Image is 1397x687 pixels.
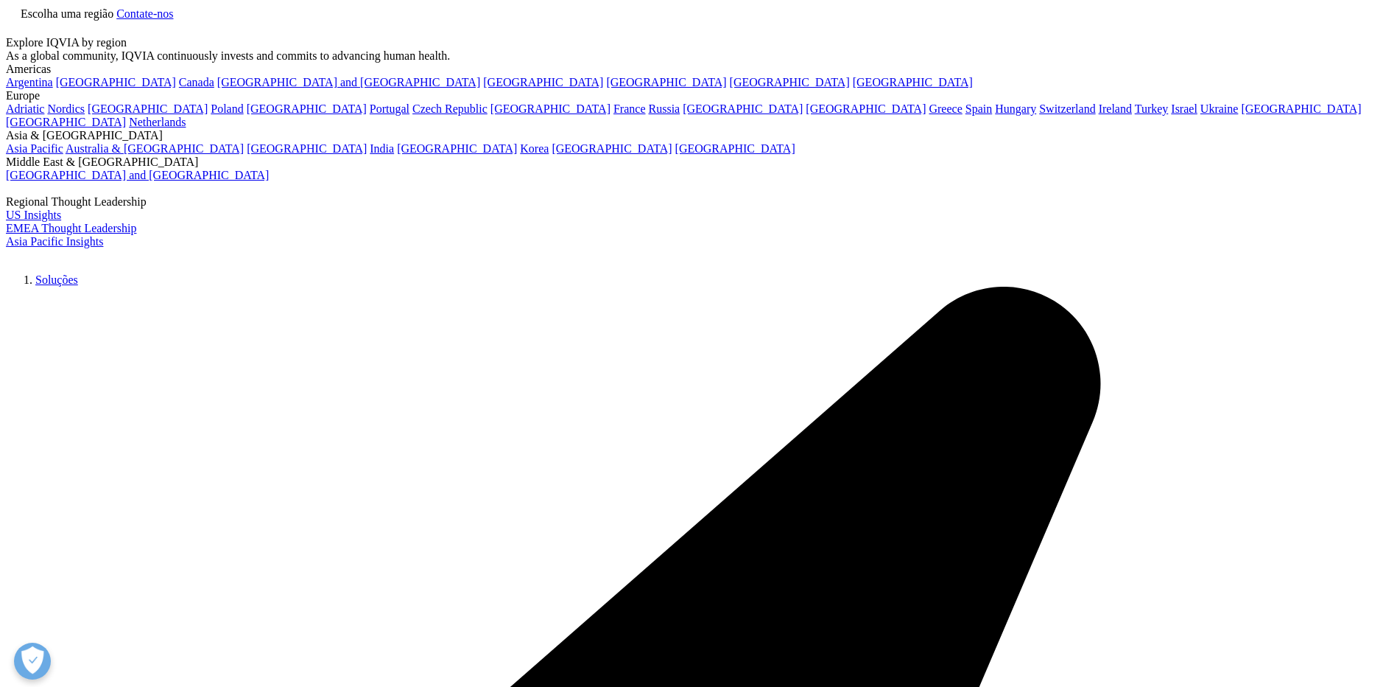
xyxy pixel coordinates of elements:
a: Contate-nos [116,7,173,20]
a: Asia Pacific Insights [6,235,103,248]
a: [GEOGRAPHIC_DATA] [1241,102,1361,115]
a: Nordics [47,102,85,115]
a: [GEOGRAPHIC_DATA] [247,102,367,115]
a: [GEOGRAPHIC_DATA] [490,102,610,115]
a: [GEOGRAPHIC_DATA] [675,142,795,155]
a: Netherlands [129,116,186,128]
a: Spain [965,102,992,115]
a: [GEOGRAPHIC_DATA] [247,142,367,155]
a: [GEOGRAPHIC_DATA] [606,76,726,88]
a: [GEOGRAPHIC_DATA] [730,76,850,88]
a: Soluções [35,273,78,286]
span: Escolha uma região [21,7,113,20]
a: [GEOGRAPHIC_DATA] [88,102,208,115]
a: Poland [211,102,243,115]
a: Israel [1171,102,1197,115]
a: [GEOGRAPHIC_DATA] and [GEOGRAPHIC_DATA] [217,76,480,88]
a: [GEOGRAPHIC_DATA] [6,116,126,128]
a: Australia & [GEOGRAPHIC_DATA] [66,142,244,155]
a: Ukraine [1200,102,1239,115]
a: Turkey [1135,102,1169,115]
a: [GEOGRAPHIC_DATA] [853,76,973,88]
div: Asia & [GEOGRAPHIC_DATA] [6,129,1391,142]
a: Greece [929,102,962,115]
a: EMEA Thought Leadership [6,222,136,234]
div: Americas [6,63,1391,76]
a: Czech Republic [412,102,488,115]
a: [GEOGRAPHIC_DATA] [806,102,926,115]
a: Asia Pacific [6,142,63,155]
div: Middle East & [GEOGRAPHIC_DATA] [6,156,1391,169]
a: Argentina [6,76,53,88]
div: Regional Thought Leadership [6,195,1391,209]
a: Portugal [370,102,409,115]
div: Explore IQVIA by region [6,36,1391,49]
button: Abrir preferências [14,643,51,680]
a: [GEOGRAPHIC_DATA] [397,142,517,155]
a: [GEOGRAPHIC_DATA] [56,76,176,88]
a: Russia [649,102,680,115]
a: [GEOGRAPHIC_DATA] and [GEOGRAPHIC_DATA] [6,169,269,181]
a: France [613,102,646,115]
a: India [370,142,394,155]
div: As a global community, IQVIA continuously invests and commits to advancing human health. [6,49,1391,63]
a: Switzerland [1039,102,1095,115]
div: Europe [6,89,1391,102]
a: Hungary [995,102,1036,115]
a: US Insights [6,209,61,221]
a: Korea [520,142,549,155]
a: [GEOGRAPHIC_DATA] [552,142,672,155]
a: [GEOGRAPHIC_DATA] [683,102,803,115]
a: Canada [179,76,214,88]
a: [GEOGRAPHIC_DATA] [483,76,603,88]
a: Adriatic [6,102,44,115]
a: Ireland [1099,102,1132,115]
